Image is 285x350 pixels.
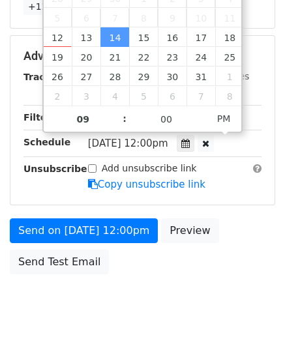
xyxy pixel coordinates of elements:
[72,27,100,47] span: October 13, 2025
[23,49,262,63] h5: Advanced
[44,106,123,132] input: Hour
[161,218,218,243] a: Preview
[100,86,129,106] span: November 4, 2025
[187,66,215,86] span: October 31, 2025
[206,106,242,132] span: Click to toggle
[44,8,72,27] span: October 5, 2025
[100,66,129,86] span: October 28, 2025
[23,112,57,123] strong: Filters
[129,86,158,106] span: November 5, 2025
[44,27,72,47] span: October 12, 2025
[129,27,158,47] span: October 15, 2025
[10,218,158,243] a: Send on [DATE] 12:00pm
[72,47,100,66] span: October 20, 2025
[100,8,129,27] span: October 7, 2025
[100,47,129,66] span: October 21, 2025
[215,86,244,106] span: November 8, 2025
[100,27,129,47] span: October 14, 2025
[88,138,168,149] span: [DATE] 12:00pm
[158,86,187,106] span: November 6, 2025
[158,66,187,86] span: October 30, 2025
[215,27,244,47] span: October 18, 2025
[102,162,197,175] label: Add unsubscribe link
[129,8,158,27] span: October 8, 2025
[187,27,215,47] span: October 17, 2025
[187,86,215,106] span: November 7, 2025
[187,8,215,27] span: October 10, 2025
[158,8,187,27] span: October 9, 2025
[44,47,72,66] span: October 19, 2025
[220,287,285,350] iframe: Chat Widget
[158,27,187,47] span: October 16, 2025
[44,66,72,86] span: October 26, 2025
[44,86,72,106] span: November 2, 2025
[23,164,87,174] strong: Unsubscribe
[127,106,206,132] input: Minute
[215,8,244,27] span: October 11, 2025
[72,86,100,106] span: November 3, 2025
[88,179,205,190] a: Copy unsubscribe link
[129,66,158,86] span: October 29, 2025
[23,72,67,82] strong: Tracking
[215,47,244,66] span: October 25, 2025
[129,47,158,66] span: October 22, 2025
[72,8,100,27] span: October 6, 2025
[187,47,215,66] span: October 24, 2025
[23,137,70,147] strong: Schedule
[72,66,100,86] span: October 27, 2025
[10,250,109,274] a: Send Test Email
[158,47,187,66] span: October 23, 2025
[215,66,244,86] span: November 1, 2025
[123,106,127,132] span: :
